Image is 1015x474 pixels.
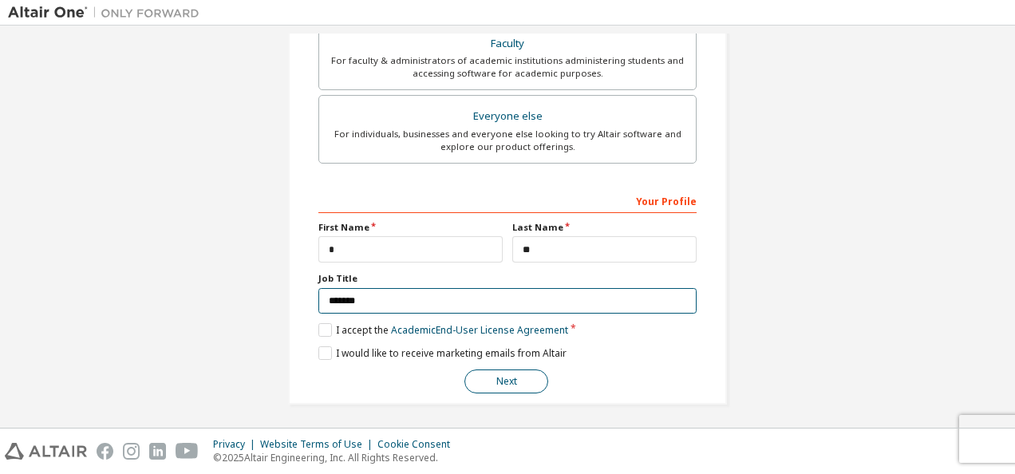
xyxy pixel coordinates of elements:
[5,443,87,460] img: altair_logo.svg
[464,369,548,393] button: Next
[318,272,697,285] label: Job Title
[329,105,686,128] div: Everyone else
[213,451,460,464] p: © 2025 Altair Engineering, Inc. All Rights Reserved.
[97,443,113,460] img: facebook.svg
[329,128,686,153] div: For individuals, businesses and everyone else looking to try Altair software and explore our prod...
[213,438,260,451] div: Privacy
[318,221,503,234] label: First Name
[123,443,140,460] img: instagram.svg
[318,323,568,337] label: I accept the
[260,438,377,451] div: Website Terms of Use
[377,438,460,451] div: Cookie Consent
[512,221,697,234] label: Last Name
[318,346,567,360] label: I would like to receive marketing emails from Altair
[329,54,686,80] div: For faculty & administrators of academic institutions administering students and accessing softwa...
[176,443,199,460] img: youtube.svg
[8,5,207,21] img: Altair One
[318,188,697,213] div: Your Profile
[149,443,166,460] img: linkedin.svg
[391,323,568,337] a: Academic End-User License Agreement
[329,33,686,55] div: Faculty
